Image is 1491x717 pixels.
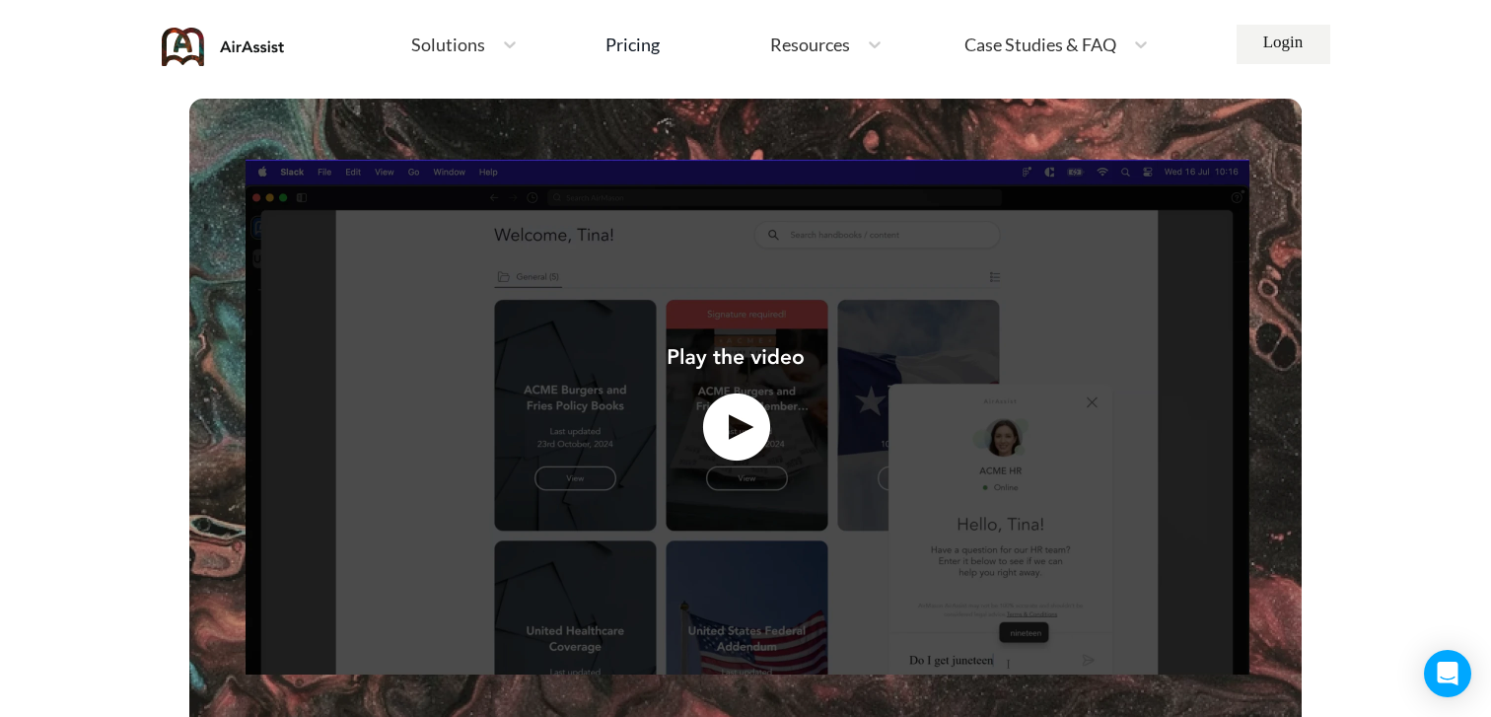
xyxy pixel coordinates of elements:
[162,28,285,66] img: AirAssist
[1424,650,1471,697] div: Open Intercom Messenger
[1237,25,1330,64] a: Login
[964,36,1116,53] span: Case Studies & FAQ
[605,36,660,53] div: Pricing
[411,36,485,53] span: Solutions
[770,36,850,53] span: Resources
[605,27,660,62] a: Pricing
